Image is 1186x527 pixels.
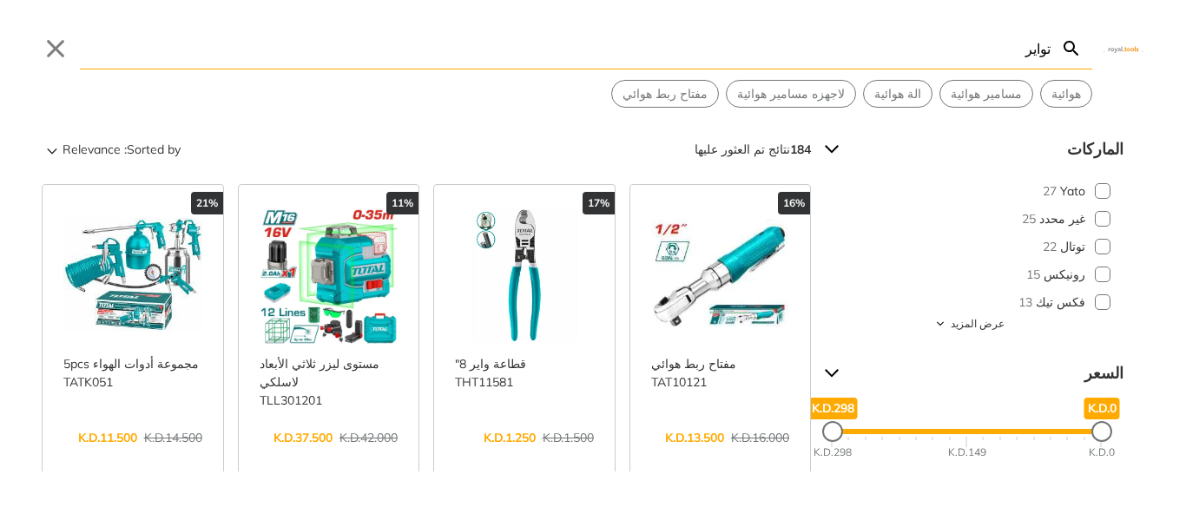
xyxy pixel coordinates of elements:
span: 13 [1018,293,1032,312]
button: عرض المزيد [811,316,1123,332]
span: 15 [1026,266,1040,284]
button: Close [42,35,69,63]
div: Suggestion: مسامير هوائية [939,80,1033,108]
button: فكس تيك 13 [811,288,1123,316]
span: عرض المزيد [951,316,1005,332]
span: 27 [1043,182,1057,201]
button: Yato 27 [811,177,1123,205]
span: مفتاح ربط هوائي [623,85,708,103]
span: رونيكس [1044,266,1085,284]
button: Select suggestion: مسامير هوائية [940,81,1032,107]
span: الة هوائية [874,85,921,103]
div: K.D.0 [1089,445,1115,460]
span: Yato [1060,182,1085,201]
button: Select suggestion: مفتاح ربط هوائي [612,81,718,107]
svg: Sort [42,139,63,160]
img: Close [1103,44,1144,52]
div: Suggestion: هوائية [1040,80,1092,108]
button: Sorted by:Relevance Sort [42,135,184,163]
div: Minimum Price [1091,421,1112,442]
span: Relevance [63,135,121,163]
span: توتال [1060,238,1085,256]
div: Suggestion: مفتاح ربط هوائي [611,80,719,108]
input: ابحث... [80,28,1051,69]
button: توتال 22 [811,233,1123,260]
span: لاجهزه مسامير هوائية [737,85,845,103]
span: 25 [1022,210,1036,228]
div: نتائج تم العثور عليها [695,135,811,163]
div: 21% [191,192,223,214]
span: هوائية [1051,85,1081,103]
button: غير محدد 25 [811,205,1123,233]
span: فكس تيك [1036,293,1085,312]
button: رونيكس 15 [811,260,1123,288]
div: Maximum Price [822,421,843,442]
div: 16% [778,192,810,214]
button: Select suggestion: الة هوائية [864,81,932,107]
strong: 184 [790,142,811,157]
span: مسامير هوائية [951,85,1022,103]
button: Select suggestion: لاجهزه مسامير هوائية [727,81,855,107]
div: K.D.298 [814,445,852,460]
div: 17% [583,192,615,214]
div: Suggestion: الة هوائية [863,80,932,108]
span: غير محدد [1039,210,1085,228]
span: 22 [1043,238,1057,256]
span: الماركات [846,135,1123,163]
svg: Search [1061,38,1082,59]
div: Suggestion: لاجهزه مسامير هوائية [726,80,856,108]
button: Select suggestion: هوائية [1041,81,1091,107]
span: السعر [846,359,1123,387]
div: 11% [386,192,418,214]
div: K.D.149 [948,445,986,460]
